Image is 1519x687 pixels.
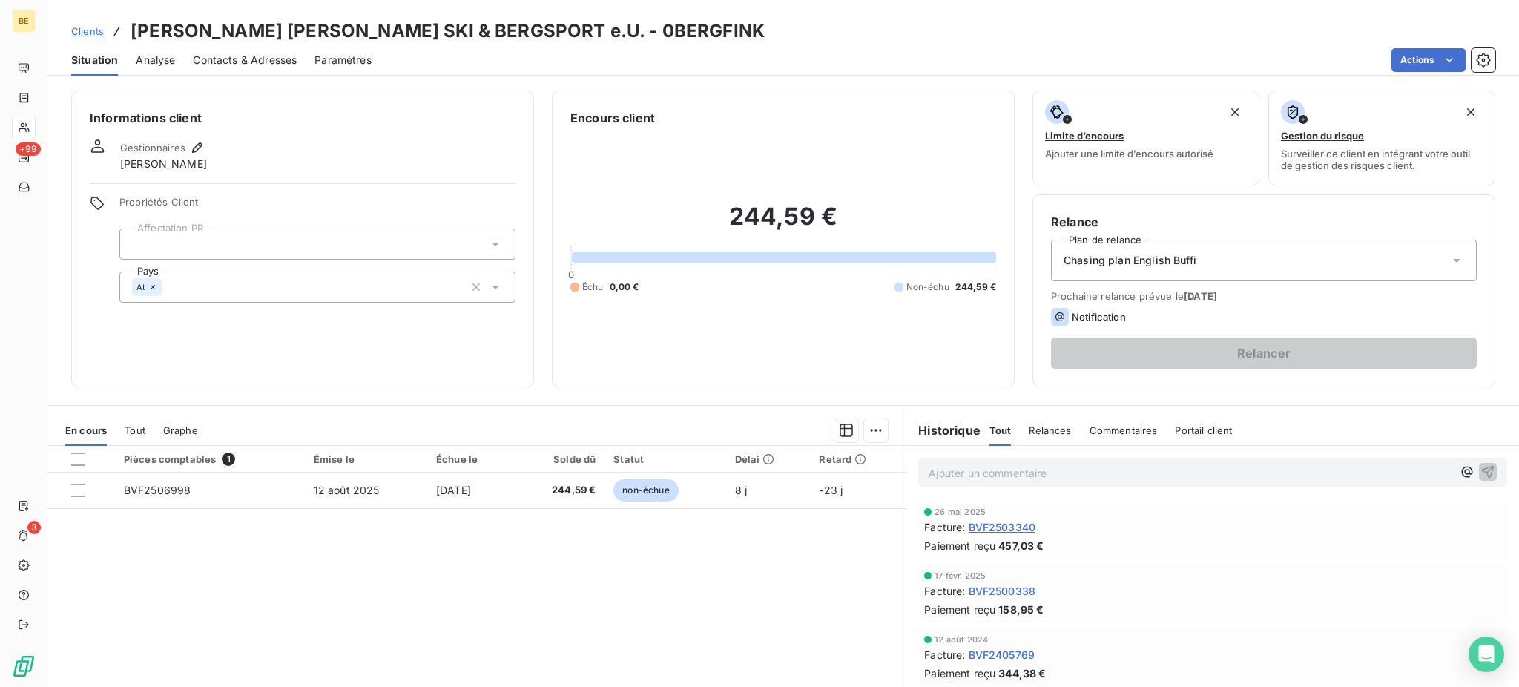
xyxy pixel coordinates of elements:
[819,484,843,496] span: -23 j
[222,453,235,466] span: 1
[120,157,207,171] span: [PERSON_NAME]
[924,665,995,681] span: Paiement reçu
[570,202,996,246] h2: 244,59 €
[124,453,296,466] div: Pièces comptables
[1184,290,1217,302] span: [DATE]
[610,280,639,294] span: 0,00 €
[12,145,35,169] a: +99
[90,109,515,127] h6: Informations client
[1051,213,1477,231] h6: Relance
[969,647,1035,663] span: BVF2405769
[906,280,949,294] span: Non-échu
[613,479,678,502] span: non-échue
[1072,311,1126,323] span: Notification
[998,538,1044,553] span: 457,03 €
[969,519,1036,535] span: BVF2503340
[969,583,1036,599] span: BVF2500338
[119,196,515,217] span: Propriétés Client
[613,453,716,465] div: Statut
[1268,91,1495,185] button: Gestion du risqueSurveiller ce client en intégrant votre outil de gestion des risques client.
[136,53,175,68] span: Analyse
[998,602,1044,617] span: 158,95 €
[924,538,995,553] span: Paiement reçu
[523,483,596,498] span: 244,59 €
[924,583,965,599] span: Facture :
[924,647,965,663] span: Facture :
[436,484,471,496] span: [DATE]
[71,53,118,68] span: Situation
[1032,91,1259,185] button: Limite d’encoursAjouter une limite d’encours autorisé
[935,635,988,644] span: 12 août 2024
[1281,148,1483,171] span: Surveiller ce client en intégrant votre outil de gestion des risques client.
[314,53,372,68] span: Paramètres
[582,280,604,294] span: Échu
[906,421,981,439] h6: Historique
[1051,338,1477,369] button: Relancer
[1090,424,1158,436] span: Commentaires
[314,484,380,496] span: 12 août 2025
[131,18,765,45] h3: [PERSON_NAME] [PERSON_NAME] SKI & BERGSPORT e.U. - 0BERGFINK
[1064,253,1196,268] span: Chasing plan English Buffi
[162,280,174,294] input: Ajouter une valeur
[1045,148,1213,160] span: Ajouter une limite d’encours autorisé
[735,453,802,465] div: Délai
[163,424,198,436] span: Graphe
[998,665,1046,681] span: 344,38 €
[12,654,36,678] img: Logo LeanPay
[136,283,145,292] span: At
[27,521,41,534] span: 3
[12,9,36,33] div: BE
[125,424,145,436] span: Tout
[935,507,986,516] span: 26 mai 2025
[71,25,104,37] span: Clients
[568,269,574,280] span: 0
[523,453,596,465] div: Solde dû
[819,453,897,465] div: Retard
[65,424,107,436] span: En cours
[132,237,144,251] input: Ajouter une valeur
[570,109,655,127] h6: Encours client
[120,142,185,154] span: Gestionnaires
[314,453,418,465] div: Émise le
[1391,48,1466,72] button: Actions
[1175,424,1232,436] span: Portail client
[1469,637,1504,672] div: Open Intercom Messenger
[436,453,506,465] div: Échue le
[193,53,297,68] span: Contacts & Adresses
[16,142,41,156] span: +99
[124,484,191,496] span: BVF2506998
[989,424,1012,436] span: Tout
[1281,130,1364,142] span: Gestion du risque
[1051,290,1477,302] span: Prochaine relance prévue le
[924,602,995,617] span: Paiement reçu
[935,571,986,580] span: 17 févr. 2025
[1045,130,1124,142] span: Limite d’encours
[71,24,104,39] a: Clients
[955,280,996,294] span: 244,59 €
[1029,424,1071,436] span: Relances
[924,519,965,535] span: Facture :
[735,484,747,496] span: 8 j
